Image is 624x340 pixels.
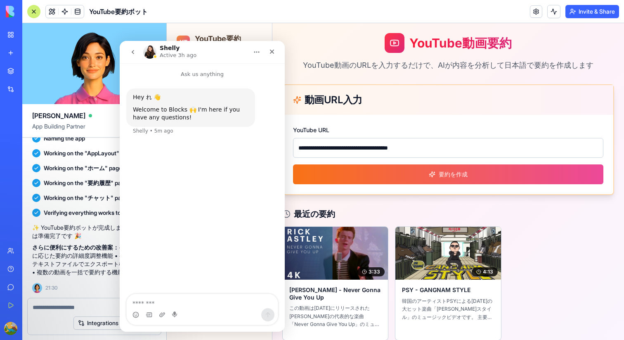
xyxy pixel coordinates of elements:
h3: [PERSON_NAME] - Never Gonna Give You Up [123,263,215,278]
h3: PSY - GANGNAM STYLE [235,263,327,271]
strong: さらに便利にするための改善案： [32,244,119,251]
label: YouTube URL [126,103,163,110]
iframe: Intercom live chat [120,41,285,332]
div: 動画URL入力 [126,72,437,82]
p: ✨ YouTube要約ボットが完成しました！アプリは準備完了です 🎉 [32,223,156,240]
button: Integrations [73,316,123,330]
span: App Building Partner [32,122,156,137]
div: 要約を作成 [262,147,301,155]
span: Working on the "要約履歴" page [44,179,128,187]
span: Working on the "ホーム" page [44,164,122,172]
p: YouTube動画のURLを入力するだけで、AIが内容を分析して日本語で要約を作成します [116,36,447,48]
span: チャット [20,70,43,78]
img: Ella_00000_wcx2te.png [32,283,42,293]
span: YouTube要約ボット [89,7,148,17]
h1: YouTube動画要約 [243,12,345,27]
span: 21:30 [45,285,58,291]
span: Working on the "AppLayout" [44,149,119,157]
button: Send a message… [142,267,155,281]
a: 要約履歴 [7,53,99,66]
span: 要約履歴 [20,55,43,64]
img: Rick Astley - Never Gonna Give You Up [116,204,221,257]
span: ホーム [20,40,37,49]
img: PSY - GANGNAM STYLE [229,204,334,257]
p: • 動画の長さに応じた要約の詳細度調整機能 • 要約をPDFやテキストファイルでエクスポート機能 • 複数の動画を一括で要約する機能 [32,243,156,276]
h2: YouTube要約 [28,10,74,21]
img: logo [6,6,57,17]
div: 3:33 [191,244,218,253]
button: 要約を作成 [126,141,437,161]
span: Verifying everything works together [44,209,138,217]
p: この動画は[DATE]にリリースされた[PERSON_NAME]の代表的な楽曲「Never Gonna Give You Up」のミュージックビデオです。 主要なポイント： - 80年代のポップ... [123,281,215,305]
p: 韓国のアーティストPSYによる[DATE]の大ヒット楽曲「[PERSON_NAME]スタイル」のミュージックビデオです。 主要なポイント： - K-POPを世界に広めた記念すべき楽曲として歴史的... [235,274,327,298]
h2: 最近の要約 [127,185,168,197]
div: 4:13 [305,244,331,253]
img: ACg8ocKy6fqbUqWq04xfYWFvqMHXvt1DTVvdXXBqpPAjMcFSXu4Gxu8=s96-c [4,322,17,335]
button: Invite & Share [565,5,619,18]
span: YT [13,15,21,23]
p: 動画を簡単に要約 [28,21,74,28]
a: チャット [7,68,99,81]
span: Working on the "チャット" page [44,194,128,202]
span: Naming the app [44,134,85,143]
a: ホーム [7,38,99,51]
span: [PERSON_NAME] [32,111,85,121]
